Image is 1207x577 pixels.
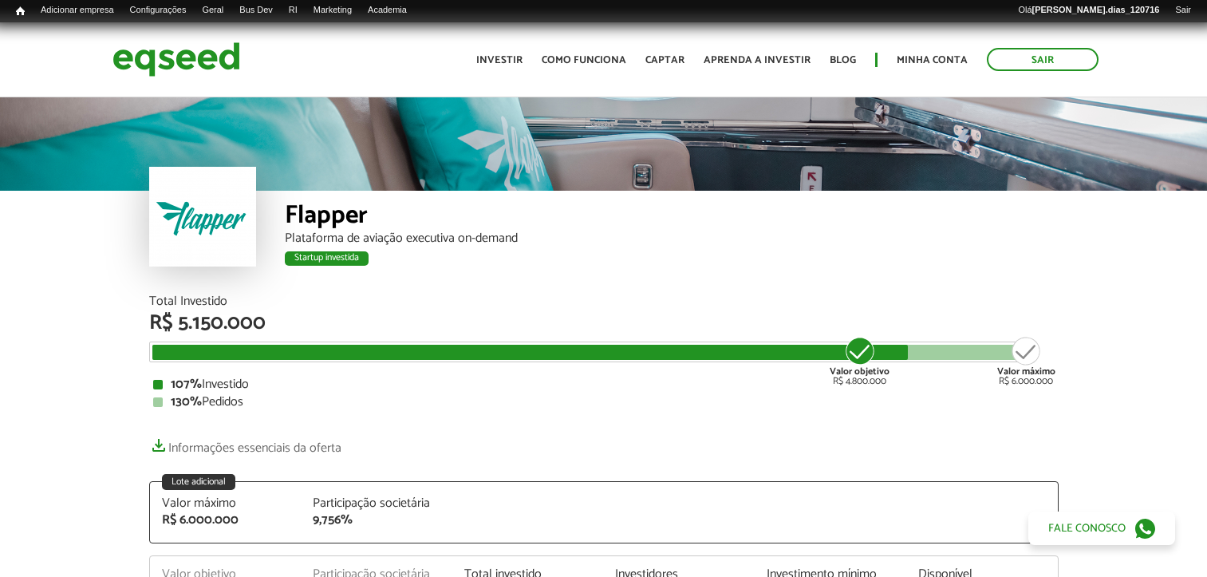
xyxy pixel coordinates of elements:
[306,4,360,17] a: Marketing
[997,335,1055,386] div: R$ 6.000.000
[704,55,811,65] a: Aprenda a investir
[194,4,231,17] a: Geral
[645,55,684,65] a: Captar
[1167,4,1199,17] a: Sair
[285,203,1059,232] div: Flapper
[313,514,440,527] div: 9,756%
[122,4,195,17] a: Configurações
[153,396,1055,409] div: Pedidos
[285,232,1059,245] div: Plataforma de aviação executiva on-demand
[830,364,889,379] strong: Valor objetivo
[313,497,440,510] div: Participação societária
[476,55,523,65] a: Investir
[997,364,1055,379] strong: Valor máximo
[830,55,856,65] a: Blog
[1010,4,1167,17] a: Olá[PERSON_NAME].dias_120716
[171,373,202,395] strong: 107%
[162,497,290,510] div: Valor máximo
[33,4,122,17] a: Adicionar empresa
[830,335,889,386] div: R$ 4.800.000
[8,4,33,19] a: Início
[16,6,25,17] span: Início
[987,48,1099,71] a: Sair
[171,391,202,413] strong: 130%
[542,55,626,65] a: Como funciona
[149,295,1059,308] div: Total Investido
[162,514,290,527] div: R$ 6.000.000
[897,55,968,65] a: Minha conta
[1028,512,1175,545] a: Fale conosco
[153,378,1055,391] div: Investido
[1032,5,1160,14] strong: [PERSON_NAME].dias_120716
[162,474,235,490] div: Lote adicional
[149,433,341,455] a: Informações essenciais da oferta
[285,251,369,266] div: Startup investida
[281,4,306,17] a: RI
[360,4,415,17] a: Academia
[231,4,281,17] a: Bus Dev
[112,38,240,81] img: EqSeed
[149,313,1059,334] div: R$ 5.150.000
